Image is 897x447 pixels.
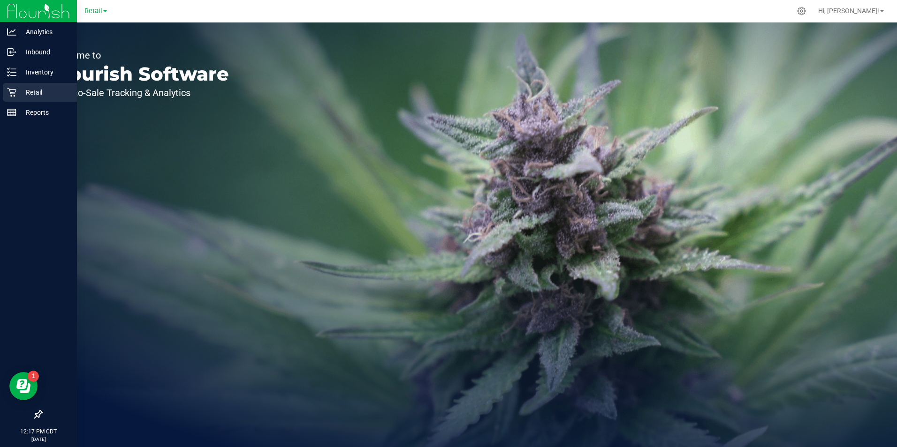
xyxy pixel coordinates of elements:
inline-svg: Inventory [7,67,16,77]
p: Flourish Software [51,65,229,83]
iframe: Resource center [9,372,38,400]
p: Welcome to [51,51,229,60]
p: Analytics [16,26,73,37]
p: Retail [16,87,73,98]
inline-svg: Reports [7,108,16,117]
iframe: Resource center unread badge [28,371,39,382]
inline-svg: Analytics [7,27,16,37]
span: Hi, [PERSON_NAME]! [818,7,879,15]
inline-svg: Inbound [7,47,16,57]
p: Seed-to-Sale Tracking & Analytics [51,88,229,97]
p: Reports [16,107,73,118]
div: Manage settings [796,7,807,15]
p: [DATE] [4,436,73,443]
p: Inbound [16,46,73,58]
p: Inventory [16,67,73,78]
span: Retail [84,7,102,15]
p: 12:17 PM CDT [4,427,73,436]
inline-svg: Retail [7,88,16,97]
